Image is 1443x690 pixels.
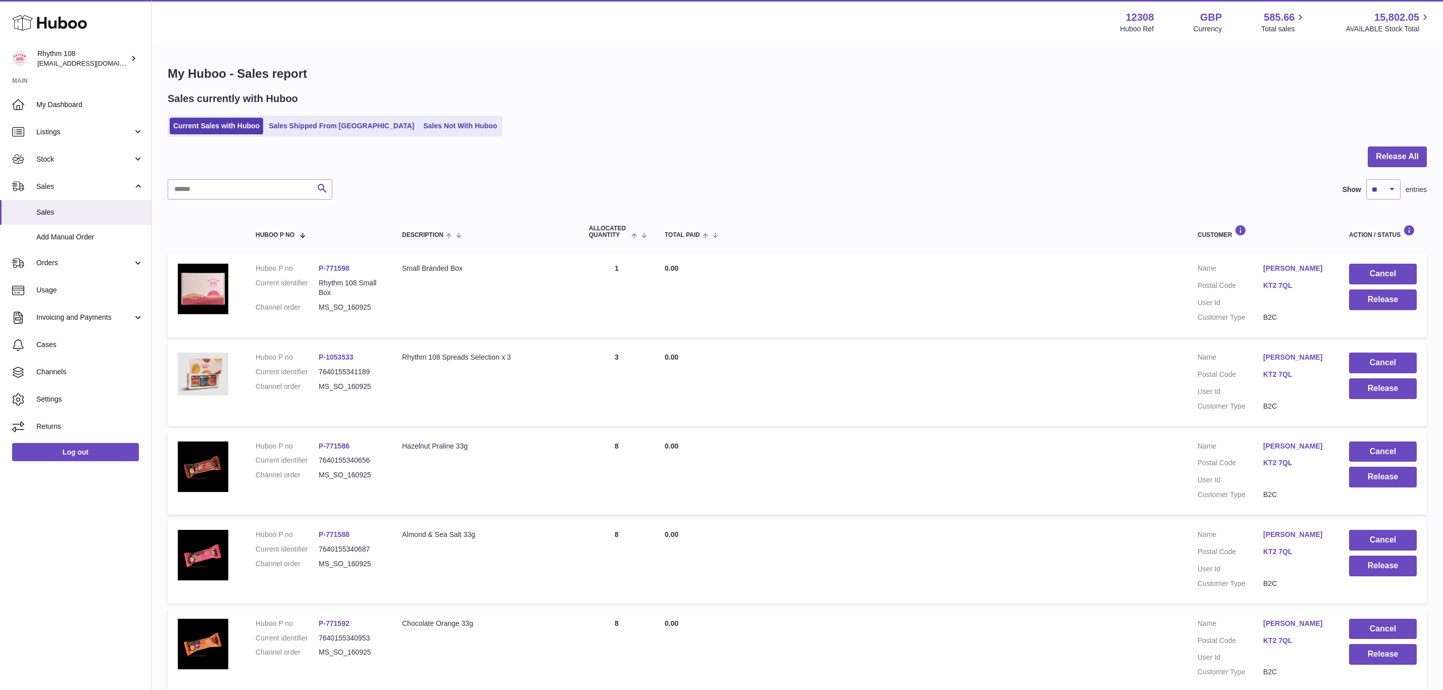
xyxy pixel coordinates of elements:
dt: Huboo P no [256,619,319,628]
span: 0.00 [665,264,678,272]
span: AVAILABLE Stock Total [1346,24,1431,34]
span: entries [1406,185,1427,194]
div: Rhythm 108 Spreads Selection x 3 [402,353,569,362]
dd: MS_SO_160925 [319,303,382,312]
a: KT2 7QL [1263,636,1329,646]
dt: Current identifier [256,367,319,377]
span: Channels [36,367,143,377]
dt: Customer Type [1198,490,1263,500]
button: Cancel [1349,264,1417,284]
label: Show [1342,185,1361,194]
dd: B2C [1263,490,1329,500]
img: 123081684745551.jpg [178,619,228,669]
dt: Postal Code [1198,281,1263,293]
img: 1753718925.JPG [178,353,228,396]
span: Listings [36,127,133,137]
a: Sales Shipped From [GEOGRAPHIC_DATA] [265,118,418,134]
dt: Postal Code [1198,458,1263,470]
img: 123081684747209.jpg [178,264,228,314]
button: Release [1349,556,1417,576]
button: Cancel [1349,353,1417,373]
div: Rhythm 108 [37,49,128,68]
a: [PERSON_NAME] [1263,530,1329,539]
div: Chocolate Orange 33g [402,619,569,628]
dt: Customer Type [1198,402,1263,411]
span: Settings [36,395,143,404]
dt: Customer Type [1198,667,1263,677]
dt: Channel order [256,470,319,480]
dt: Current identifier [256,278,319,298]
a: [PERSON_NAME] [1263,619,1329,628]
span: Returns [36,422,143,431]
td: 3 [579,342,655,426]
a: P-771588 [319,530,350,538]
span: 585.66 [1264,11,1295,24]
span: 0.00 [665,353,678,361]
dt: Postal Code [1198,636,1263,648]
dt: User Id [1198,653,1263,662]
dd: B2C [1263,402,1329,411]
button: Release All [1368,146,1427,167]
dd: 7640155340687 [319,545,382,554]
dd: Rhythm 108 Small Box [319,278,382,298]
a: P-771592 [319,619,350,627]
dt: Name [1198,441,1263,454]
dt: Name [1198,264,1263,276]
button: Release [1349,378,1417,399]
img: 123081684745685.jpg [178,441,228,492]
a: [PERSON_NAME] [1263,441,1329,451]
h1: My Huboo - Sales report [168,66,1427,82]
dt: Huboo P no [256,530,319,539]
a: [PERSON_NAME] [1263,264,1329,273]
dt: Huboo P no [256,353,319,362]
td: 8 [579,520,655,604]
div: Almond & Sea Salt 33g [402,530,569,539]
dt: User Id [1198,298,1263,308]
button: Release [1349,467,1417,487]
span: Orders [36,258,133,268]
button: Cancel [1349,530,1417,551]
span: Description [402,232,443,238]
span: Stock [36,155,133,164]
span: 0.00 [665,442,678,450]
span: Sales [36,182,133,191]
td: 1 [579,254,655,337]
dd: MS_SO_160925 [319,470,382,480]
dt: User Id [1198,564,1263,574]
span: 0.00 [665,619,678,627]
dt: Channel order [256,382,319,391]
a: [PERSON_NAME] [1263,353,1329,362]
dt: Channel order [256,303,319,312]
dt: Name [1198,619,1263,631]
dt: Postal Code [1198,547,1263,559]
span: Total sales [1261,24,1306,34]
span: Huboo P no [256,232,294,238]
a: 585.66 Total sales [1261,11,1306,34]
a: P-771598 [319,264,350,272]
button: Cancel [1349,441,1417,462]
dd: B2C [1263,313,1329,322]
span: ALLOCATED Quantity [589,225,629,238]
dt: Channel order [256,559,319,569]
button: Release [1349,289,1417,310]
dt: Customer Type [1198,579,1263,588]
h2: Sales currently with Huboo [168,92,298,106]
dt: Current identifier [256,456,319,465]
dd: 7640155341189 [319,367,382,377]
dt: User Id [1198,387,1263,397]
span: [EMAIL_ADDRESS][DOMAIN_NAME] [37,59,148,67]
div: Currency [1193,24,1222,34]
span: Invoicing and Payments [36,313,133,322]
button: Cancel [1349,619,1417,639]
span: Sales [36,208,143,217]
dt: Current identifier [256,545,319,554]
dd: B2C [1263,667,1329,677]
a: KT2 7QL [1263,547,1329,557]
dt: User Id [1198,475,1263,485]
span: Usage [36,285,143,295]
dd: MS_SO_160925 [319,559,382,569]
dd: MS_SO_160925 [319,648,382,657]
div: Small Branded Box [402,264,569,273]
dd: 7640155340953 [319,633,382,643]
dt: Channel order [256,648,319,657]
